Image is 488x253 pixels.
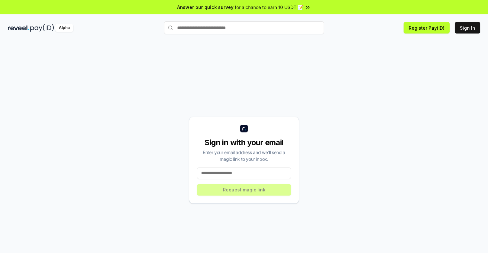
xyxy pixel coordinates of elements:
span: for a chance to earn 10 USDT 📝 [235,4,303,11]
button: Register Pay(ID) [404,22,450,33]
div: Sign in with your email [197,138,291,148]
span: Answer our quick survey [177,4,233,11]
img: reveel_dark [8,24,29,32]
img: pay_id [30,24,54,32]
div: Enter your email address and we’ll send a magic link to your inbox. [197,149,291,162]
img: logo_small [240,125,248,132]
button: Sign In [455,22,480,33]
div: Alpha [55,24,73,32]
